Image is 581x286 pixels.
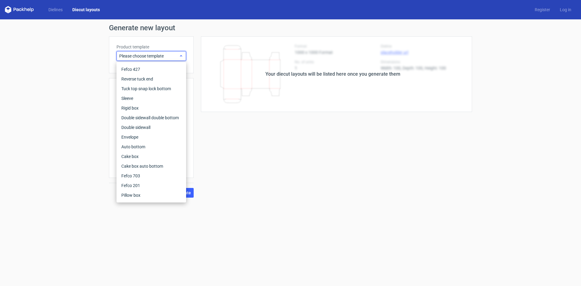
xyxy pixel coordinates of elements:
[119,84,184,94] div: Tuck top snap lock bottom
[119,113,184,123] div: Double sidewall double bottom
[117,44,186,50] label: Product template
[119,161,184,171] div: Cake box auto bottom
[67,7,105,13] a: Diecut layouts
[44,7,67,13] a: Dielines
[119,132,184,142] div: Envelope
[119,123,184,132] div: Double sidewall
[119,53,179,59] span: Please choose template
[119,103,184,113] div: Rigid box
[109,24,472,31] h1: Generate new layout
[119,190,184,200] div: Pillow box
[119,94,184,103] div: Sleeve
[265,71,400,78] div: Your diecut layouts will be listed here once you generate them
[119,64,184,74] div: Fefco 427
[119,74,184,84] div: Reverse tuck end
[555,7,576,13] a: Log in
[119,152,184,161] div: Cake box
[119,171,184,181] div: Fefco 703
[119,142,184,152] div: Auto bottom
[119,181,184,190] div: Fefco 201
[530,7,555,13] a: Register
